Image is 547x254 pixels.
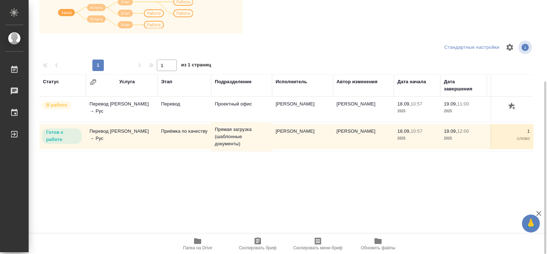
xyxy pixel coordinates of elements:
td: [PERSON_NAME] [272,124,333,149]
td: [PERSON_NAME] [333,124,394,149]
button: Сгруппировать [89,79,97,86]
p: В работе [46,102,67,109]
button: Обновить файлы [348,234,408,254]
div: Статус [43,78,59,85]
p: 2025 [444,108,483,115]
td: Перевод [PERSON_NAME] → Рус [86,97,158,122]
button: Скопировать бриф [228,234,288,254]
td: Прямая загрузка (шаблонные документы) [211,122,272,151]
p: 19.09, [444,128,457,134]
div: Подразделение [215,78,252,85]
p: 18.09, [397,128,411,134]
span: Скопировать бриф [239,245,276,250]
span: Скопировать мини-бриф [293,245,342,250]
div: Этап [161,78,172,85]
button: Скопировать мини-бриф [288,234,348,254]
button: 🙏 [522,215,540,232]
span: Посмотреть информацию [518,41,533,54]
span: Обновить файлы [361,245,396,250]
td: [PERSON_NAME] [272,97,333,122]
td: Проектный офис [211,97,272,122]
div: Услуга [119,78,135,85]
p: 2025 [444,135,483,142]
td: [PERSON_NAME] [333,97,394,122]
button: Папка на Drive [168,234,228,254]
p: Приёмка по качеству [161,128,208,135]
div: Дата завершения [444,78,483,93]
div: Автор изменения [337,78,377,85]
p: 11:00 [457,101,469,107]
p: 2025 [397,135,437,142]
span: Папка на Drive [183,245,212,250]
div: Исполнитель [276,78,307,85]
p: Готов к работе [46,129,77,143]
p: 18.09, [397,101,411,107]
p: 10:57 [411,128,422,134]
span: 🙏 [525,216,537,231]
div: split button [442,42,501,53]
p: 19.09, [444,101,457,107]
p: 12:00 [457,128,469,134]
div: Дата начала [397,78,426,85]
span: из 1 страниц [181,61,211,71]
p: 2025 [397,108,437,115]
td: Перевод [PERSON_NAME] → Рус [86,124,158,149]
span: Настроить таблицу [501,39,518,56]
p: Перевод [161,100,208,108]
p: 10:57 [411,101,422,107]
button: Добавить оценку [506,100,518,113]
